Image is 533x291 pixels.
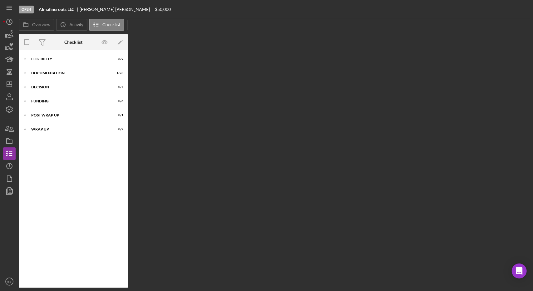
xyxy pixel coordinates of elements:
[512,264,527,279] div: Open Intercom Messenger
[112,127,123,131] div: 0 / 2
[112,71,123,75] div: 1 / 23
[19,19,54,31] button: Overview
[31,127,108,131] div: Wrap up
[112,99,123,103] div: 0 / 6
[112,113,123,117] div: 0 / 1
[39,7,74,12] b: Almafineroots LLC
[7,280,12,284] text: ES
[32,22,50,27] label: Overview
[56,19,87,31] button: Activity
[155,7,171,12] span: $50,000
[112,57,123,61] div: 8 / 9
[19,6,34,13] div: Open
[31,99,108,103] div: Funding
[31,113,108,117] div: Post Wrap Up
[69,22,83,27] label: Activity
[80,7,155,12] div: [PERSON_NAME] [PERSON_NAME]
[31,57,108,61] div: Eligibility
[3,275,16,288] button: ES
[102,22,120,27] label: Checklist
[31,85,108,89] div: Decision
[31,71,108,75] div: Documentation
[64,40,82,45] div: Checklist
[89,19,124,31] button: Checklist
[112,85,123,89] div: 0 / 7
